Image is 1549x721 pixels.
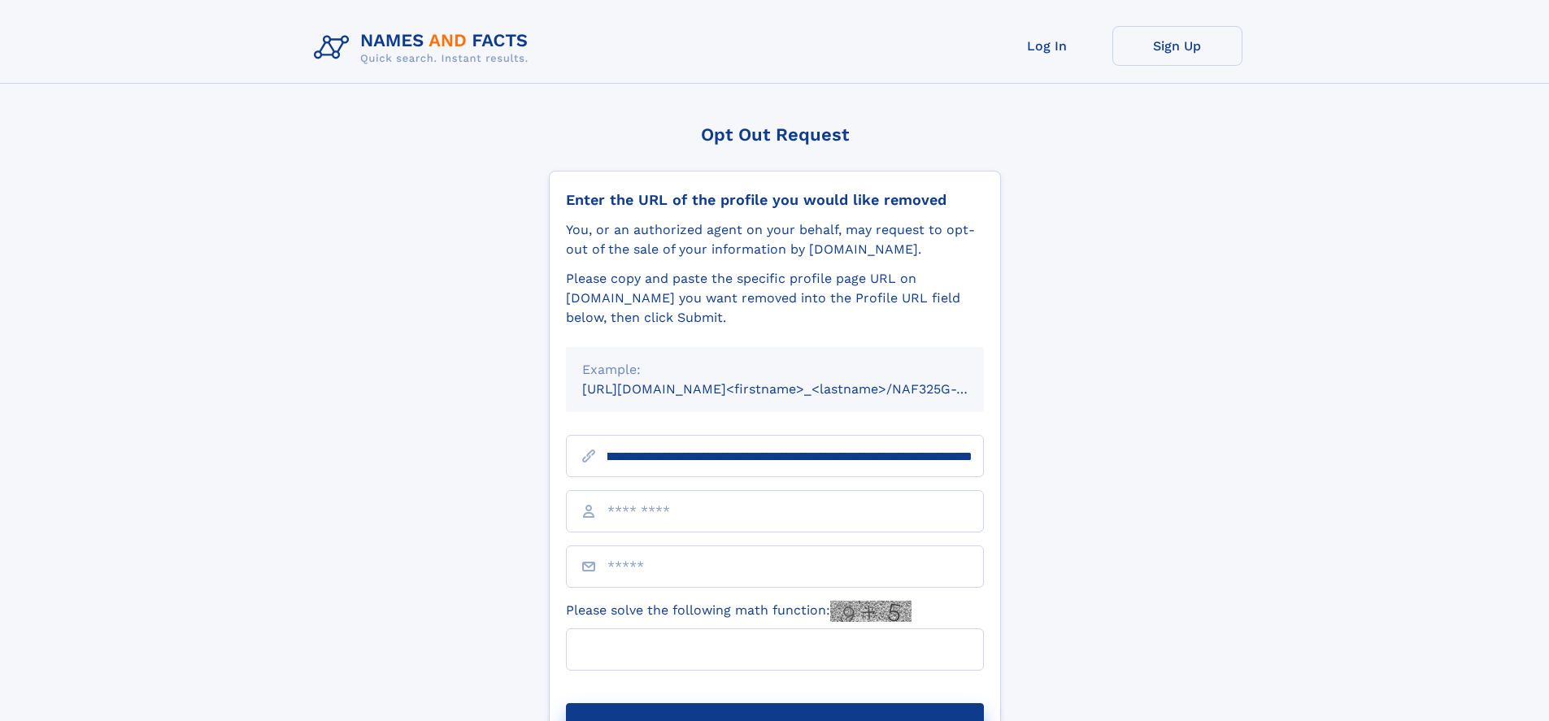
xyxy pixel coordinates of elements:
[566,220,984,259] div: You, or an authorized agent on your behalf, may request to opt-out of the sale of your informatio...
[307,26,542,70] img: Logo Names and Facts
[566,601,912,622] label: Please solve the following math function:
[982,26,1112,66] a: Log In
[549,124,1001,145] div: Opt Out Request
[582,360,968,380] div: Example:
[1112,26,1242,66] a: Sign Up
[582,381,1015,397] small: [URL][DOMAIN_NAME]<firstname>_<lastname>/NAF325G-xxxxxxxx
[566,269,984,328] div: Please copy and paste the specific profile page URL on [DOMAIN_NAME] you want removed into the Pr...
[566,191,984,209] div: Enter the URL of the profile you would like removed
